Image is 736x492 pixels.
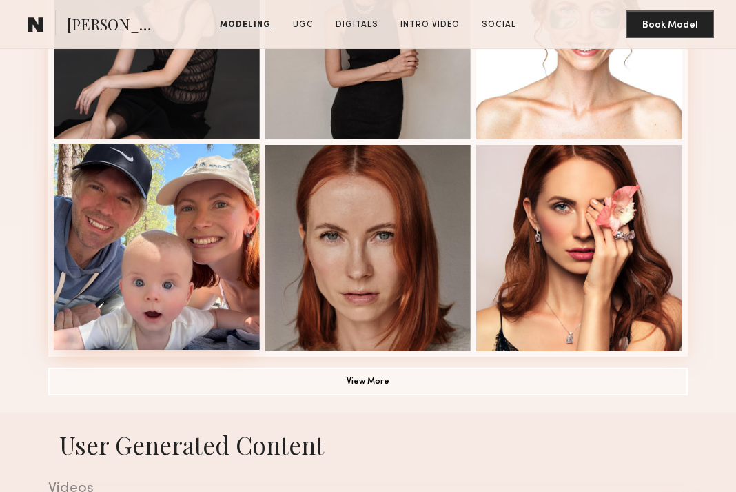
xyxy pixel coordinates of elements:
[330,19,384,31] a: Digitals
[476,19,522,31] a: Social
[626,10,714,38] button: Book Model
[37,429,699,461] h1: User Generated Content
[626,18,714,30] a: Book Model
[287,19,319,31] a: UGC
[48,368,688,395] button: View More
[214,19,276,31] a: Modeling
[67,14,163,38] span: [PERSON_NAME]
[395,19,465,31] a: Intro Video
